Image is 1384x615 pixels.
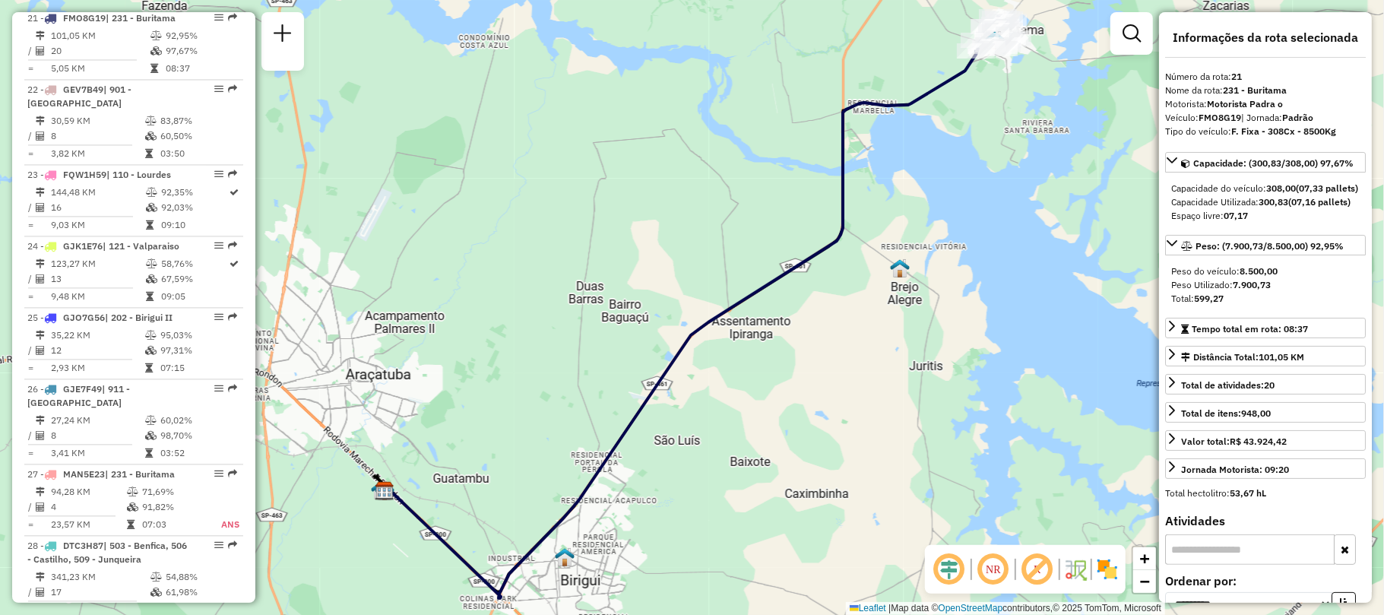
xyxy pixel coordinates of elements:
[145,149,153,158] i: Tempo total em rota
[50,128,144,144] td: 8
[214,384,223,393] em: Opções
[160,217,229,233] td: 09:10
[146,259,157,268] i: % de utilização do peso
[27,540,187,565] span: | 503 - Benfica, 506 - Castilho, 509 - Junqueira
[36,431,45,440] i: Total de Atividades
[1165,30,1366,45] h4: Informações da rota selecionada
[150,572,162,582] i: % de utilização do peso
[146,274,157,284] i: % de utilização da cubagem
[145,346,157,355] i: % de utilização da cubagem
[27,445,35,461] td: =
[160,445,236,461] td: 03:52
[63,468,105,480] span: MAN5E23
[214,312,223,322] em: Opções
[1181,463,1289,477] div: Jornada Motorista: 09:20
[36,116,45,125] i: Distância Total
[1165,487,1366,500] div: Total hectolitro:
[214,241,223,250] em: Opções
[214,170,223,179] em: Opções
[50,185,145,200] td: 144,48 KM
[1224,210,1248,221] strong: 07,17
[36,46,45,55] i: Total de Atividades
[375,481,394,501] img: CDD Araçatuba
[36,31,45,40] i: Distância Total
[268,18,298,52] a: Nova sessão e pesquisa
[1241,407,1271,419] strong: 948,00
[1196,240,1344,252] span: Peso: (7.900,73/8.500,00) 92,95%
[50,43,150,59] td: 20
[63,169,106,180] span: FQW1H59
[1165,176,1366,229] div: Capacidade: (300,83/308,00) 97,67%
[50,217,145,233] td: 9,03 KM
[1296,182,1358,194] strong: (07,33 pallets)
[27,289,35,304] td: =
[1231,125,1336,137] strong: F. Fixa - 308Cx - 8500Kg
[1165,318,1366,338] a: Tempo total em rota: 08:37
[27,343,35,358] td: /
[63,240,103,252] span: GJK1E76
[27,169,171,180] span: 23 -
[228,84,237,94] em: Rota exportada
[145,331,157,340] i: % de utilização do peso
[1199,112,1241,123] strong: FMO8G19
[127,487,138,496] i: % de utilização do peso
[160,413,236,428] td: 60,02%
[1171,182,1360,195] div: Capacidade do veículo:
[985,30,1005,50] img: BURITAMA
[27,360,35,376] td: =
[36,346,45,355] i: Total de Atividades
[888,603,891,613] span: |
[50,484,126,499] td: 94,28 KM
[1140,572,1150,591] span: −
[50,271,145,287] td: 13
[63,12,106,24] span: FMO8G19
[27,468,175,480] span: 27 -
[50,569,150,585] td: 341,23 KM
[36,203,45,212] i: Total de Atividades
[160,200,229,215] td: 92,03%
[1240,265,1278,277] strong: 8.500,00
[160,271,229,287] td: 67,59%
[1223,84,1287,96] strong: 231 - Buritama
[27,61,35,76] td: =
[1207,98,1283,109] strong: Motorista Padra o
[127,520,135,529] i: Tempo total em rota
[1171,292,1360,306] div: Total:
[160,428,236,443] td: 98,70%
[931,551,968,588] span: Ocultar deslocamento
[160,360,236,376] td: 07:15
[141,484,204,499] td: 71,69%
[1171,265,1278,277] span: Peso do veículo:
[150,588,162,597] i: % de utilização da cubagem
[228,13,237,22] em: Rota exportada
[1165,572,1366,590] label: Ordenar por:
[850,603,886,613] a: Leaflet
[146,203,157,212] i: % de utilização da cubagem
[1063,557,1088,582] img: Fluxo de ruas
[165,569,237,585] td: 54,88%
[1171,278,1360,292] div: Peso Utilizado:
[50,256,145,271] td: 123,27 KM
[36,487,45,496] i: Distância Total
[1264,379,1275,391] strong: 20
[1194,293,1224,304] strong: 599,27
[50,445,144,461] td: 3,41 KM
[1165,125,1366,138] div: Tipo do veículo:
[1165,97,1366,111] div: Motorista:
[150,46,162,55] i: % de utilização da cubagem
[1230,487,1266,499] strong: 53,67 hL
[27,84,131,109] span: 22 -
[160,146,236,161] td: 03:50
[228,170,237,179] em: Rota exportada
[228,312,237,322] em: Rota exportada
[50,61,150,76] td: 5,05 KM
[27,146,35,161] td: =
[63,383,102,395] span: GJE7F49
[160,343,236,358] td: 97,31%
[165,43,237,59] td: 97,67%
[50,328,144,343] td: 35,22 KM
[145,363,153,372] i: Tempo total em rota
[146,292,154,301] i: Tempo total em rota
[105,312,173,323] span: | 202 - Birigui II
[1288,196,1351,208] strong: (07,16 pallets)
